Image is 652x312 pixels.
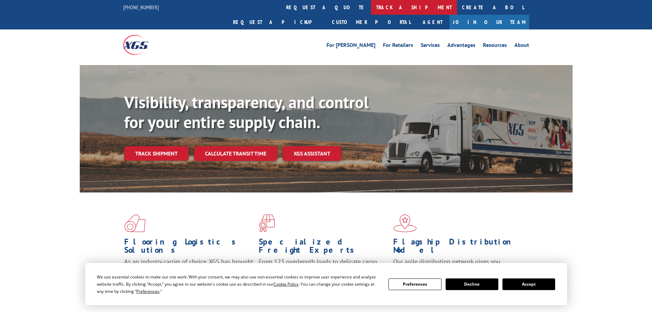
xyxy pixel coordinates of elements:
a: Resources [483,42,507,50]
img: xgs-icon-focused-on-flooring-red [259,214,275,232]
span: Preferences [136,288,159,294]
h1: Flagship Distribution Model [393,238,523,258]
a: About [514,42,529,50]
span: As an industry carrier of choice, XGS has brought innovation and dedication to flooring logistics... [124,258,253,282]
span: Cookie Policy [273,281,298,287]
a: Services [421,42,440,50]
p: From 123 overlength loads to delicate cargo, our experienced staff knows the best way to move you... [259,258,388,288]
a: Advantages [447,42,475,50]
button: Preferences [388,278,441,290]
b: Visibility, transparency, and control for your entire supply chain. [124,91,369,133]
a: Customer Portal [327,15,416,29]
img: xgs-icon-total-supply-chain-intelligence-red [124,214,145,232]
a: Calculate transit time [194,146,277,161]
h1: Specialized Freight Experts [259,238,388,258]
a: Request a pickup [228,15,327,29]
a: [PHONE_NUMBER] [123,4,159,11]
a: Agent [416,15,449,29]
img: xgs-icon-flagship-distribution-model-red [393,214,417,232]
a: For Retailers [383,42,413,50]
h1: Flooring Logistics Solutions [124,238,254,258]
button: Decline [446,278,498,290]
a: Track shipment [124,146,189,161]
div: Cookie Consent Prompt [85,263,567,305]
button: Accept [502,278,555,290]
span: Our agile distribution network gives you nationwide inventory management on demand. [393,258,519,274]
a: XGS ASSISTANT [283,146,341,161]
a: Join Our Team [449,15,529,29]
a: For [PERSON_NAME] [327,42,375,50]
div: We use essential cookies to make our site work. With your consent, we may also use non-essential ... [97,273,380,295]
